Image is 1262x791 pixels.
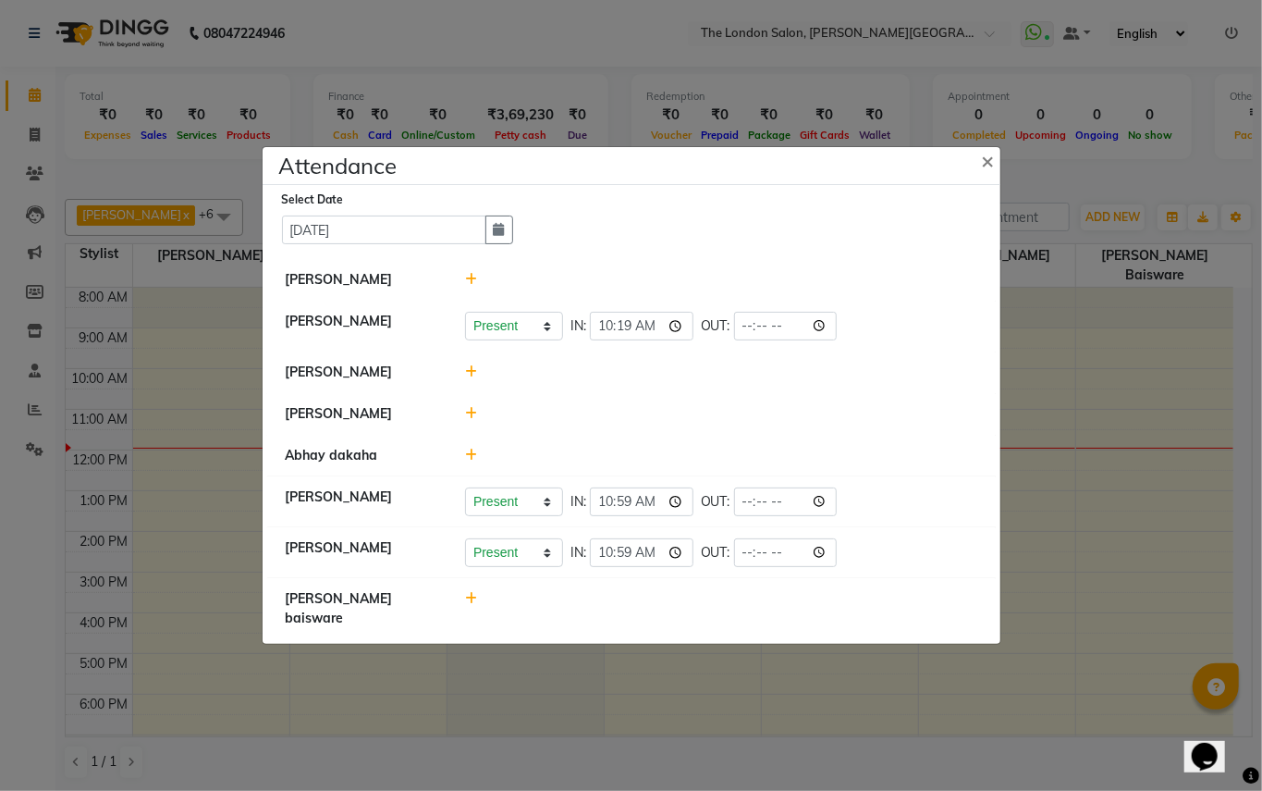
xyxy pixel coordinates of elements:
[701,543,730,562] span: OUT:
[272,488,452,516] div: [PERSON_NAME]
[272,538,452,567] div: [PERSON_NAME]
[272,270,452,290] div: [PERSON_NAME]
[1184,717,1244,772] iframe: chat widget
[570,543,586,562] span: IN:
[967,134,1013,186] button: Close
[282,216,486,244] input: Select date
[570,316,586,336] span: IN:
[282,192,344,208] label: Select Date
[701,316,730,336] span: OUT:
[272,404,452,424] div: [PERSON_NAME]
[701,492,730,512] span: OUT:
[570,492,586,512] span: IN:
[279,149,398,182] h4: Attendance
[272,312,452,340] div: [PERSON_NAME]
[272,446,452,465] div: Abhay dakaha
[272,363,452,382] div: [PERSON_NAME]
[272,589,452,628] div: [PERSON_NAME] baisware
[982,146,995,174] span: ×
